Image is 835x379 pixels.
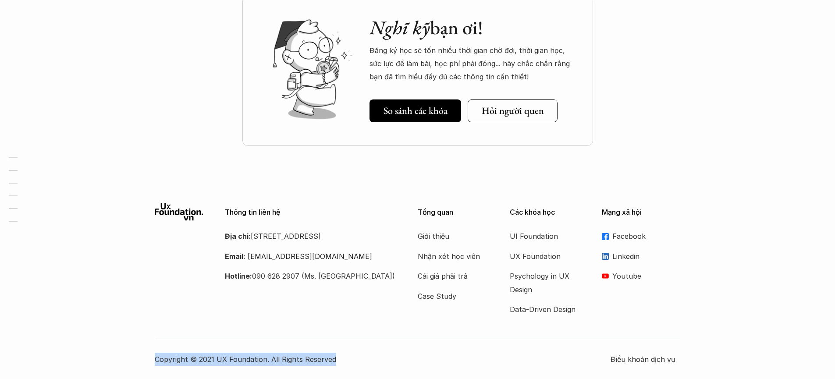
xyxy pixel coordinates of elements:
[370,44,576,84] p: Đăng ký học sẽ tốn nhiều thời gian chờ đợi, thời gian học, sức lực để làm bài, học phí phải đóng....
[248,252,372,261] a: [EMAIL_ADDRESS][DOMAIN_NAME]
[418,269,488,283] a: Cái giá phải trả
[225,272,252,280] strong: Hotline:
[602,230,681,243] a: Facebook
[510,230,580,243] a: UI Foundation
[602,250,681,263] a: Linkedin
[370,15,430,40] em: Nghĩ kỹ
[225,208,396,216] p: Thông tin liên hệ
[510,250,580,263] a: UX Foundation
[418,250,488,263] a: Nhận xét học viên
[510,208,589,216] p: Các khóa học
[510,303,580,316] a: Data-Driven Design
[155,353,611,366] p: Copyright © 2021 UX Foundation. All Rights Reserved
[510,269,580,296] a: Psychology in UX Design
[468,99,558,122] a: Hỏi người quen
[225,230,396,243] p: [STREET_ADDRESS]
[384,105,448,117] h5: So sánh các khóa
[612,269,681,283] p: Youtube
[225,232,251,241] strong: Địa chỉ:
[612,250,681,263] p: Linkedin
[418,230,488,243] a: Giới thiệu
[225,252,245,261] strong: Email:
[611,353,681,366] a: Điều khoản dịch vụ
[370,99,461,122] a: So sánh các khóa
[602,269,681,283] a: Youtube
[370,16,576,39] h2: bạn ơi!
[602,208,681,216] p: Mạng xã hội
[482,105,544,117] h5: Hỏi người quen
[418,290,488,303] a: Case Study
[612,230,681,243] p: Facebook
[418,208,497,216] p: Tổng quan
[225,269,396,283] p: 090 628 2907 (Ms. [GEOGRAPHIC_DATA])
